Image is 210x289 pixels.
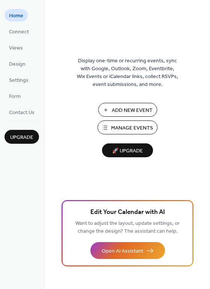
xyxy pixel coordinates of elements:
[4,57,30,70] a: Design
[4,130,39,144] button: Upgrade
[4,106,39,118] a: Contact Us
[9,93,21,101] span: Form
[4,74,33,86] a: Settings
[90,242,165,259] button: Open AI Assistant
[75,218,180,236] span: Want to adjust the layout, update settings, or change the design? The assistant can help.
[106,146,148,156] span: 🚀 Upgrade
[112,107,153,114] span: Add New Event
[77,57,178,89] span: Display one-time or recurring events, sync with Google, Outlook, Zoom, Eventbrite, Wix Events or ...
[102,143,153,157] button: 🚀 Upgrade
[4,41,27,54] a: Views
[9,44,23,52] span: Views
[90,207,165,218] span: Edit Your Calendar with AI
[4,90,25,102] a: Form
[9,77,28,84] span: Settings
[102,247,143,255] span: Open AI Assistant
[9,109,34,117] span: Contact Us
[10,134,33,141] span: Upgrade
[4,9,28,21] a: Home
[9,12,23,20] span: Home
[111,124,153,132] span: Manage Events
[9,28,29,36] span: Connect
[98,103,157,117] button: Add New Event
[97,120,157,134] button: Manage Events
[9,60,25,68] span: Design
[4,25,33,38] a: Connect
